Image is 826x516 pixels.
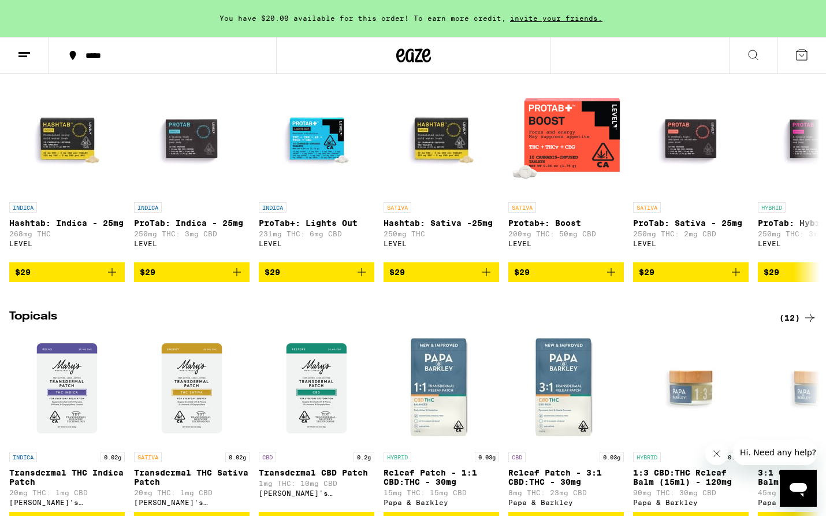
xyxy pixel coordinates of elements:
[9,262,125,282] button: Add to bag
[514,268,530,277] span: $29
[134,218,250,228] p: ProTab: Indica - 25mg
[9,331,125,446] img: Mary's Medicinals - Transdermal THC Indica Patch
[259,452,276,462] p: CBD
[384,452,411,462] p: HYBRID
[384,331,499,512] a: Open page for Releaf Patch - 1:1 CBD:THC - 30mg from Papa & Barkley
[259,81,374,262] a: Open page for ProTab+: Lights Out from LEVEL
[134,202,162,213] p: INDICA
[9,202,37,213] p: INDICA
[508,81,624,262] a: Open page for Protab+: Boost from LEVEL
[389,268,405,277] span: $29
[475,452,499,462] p: 0.03g
[508,240,624,247] div: LEVEL
[265,268,280,277] span: $29
[134,331,250,512] a: Open page for Transdermal THC Sativa Patch from Mary's Medicinals
[225,452,250,462] p: 0.02g
[508,499,624,506] div: Papa & Barkley
[384,240,499,247] div: LEVEL
[15,268,31,277] span: $29
[705,442,728,465] iframe: Close message
[9,499,125,506] div: [PERSON_NAME]'s Medicinals
[508,262,624,282] button: Add to bag
[384,81,499,262] a: Open page for Hashtab: Sativa -25mg from LEVEL
[134,489,250,496] p: 20mg THC: 1mg CBD
[384,81,499,196] img: LEVEL - Hashtab: Sativa -25mg
[633,468,749,487] p: 1:3 CBD:THC Releaf Balm (15ml) - 120mg
[508,218,624,228] p: Protab+: Boost
[9,230,125,237] p: 268mg THC
[639,268,654,277] span: $29
[259,480,374,487] p: 1mg THC: 10mg CBD
[506,14,607,22] span: invite your friends.
[259,262,374,282] button: Add to bag
[633,489,749,496] p: 90mg THC: 30mg CBD
[633,240,749,247] div: LEVEL
[780,470,817,507] iframe: Button to launch messaging window
[508,202,536,213] p: SATIVA
[9,331,125,512] a: Open page for Transdermal THC Indica Patch from Mary's Medicinals
[259,81,374,196] img: LEVEL - ProTab+: Lights Out
[384,331,499,446] img: Papa & Barkley - Releaf Patch - 1:1 CBD:THC - 30mg
[508,468,624,487] p: Releaf Patch - 3:1 CBD:THC - 30mg
[259,331,374,512] a: Open page for Transdermal CBD Patch from Mary's Medicinals
[633,452,661,462] p: HYBRID
[9,81,125,196] img: LEVEL - Hashtab: Indica - 25mg
[259,230,374,237] p: 231mg THC: 6mg CBD
[9,311,760,325] h2: Topicals
[219,14,506,22] span: You have $20.00 available for this order! To earn more credit,
[259,202,287,213] p: INDICA
[600,452,624,462] p: 0.03g
[384,499,499,506] div: Papa & Barkley
[733,440,817,465] iframe: Message from company
[134,262,250,282] button: Add to bag
[508,331,624,446] img: Papa & Barkley - Releaf Patch - 3:1 CBD:THC - 30mg
[259,240,374,247] div: LEVEL
[259,468,374,477] p: Transdermal CBD Patch
[134,81,250,262] a: Open page for ProTab: Indica - 25mg from LEVEL
[384,262,499,282] button: Add to bag
[633,202,661,213] p: SATIVA
[633,81,749,196] img: LEVEL - ProTab: Sativa - 25mg
[508,489,624,496] p: 8mg THC: 23mg CBD
[384,202,411,213] p: SATIVA
[779,311,817,325] a: (12)
[354,452,374,462] p: 0.2g
[134,230,250,237] p: 250mg THC: 3mg CBD
[384,218,499,228] p: Hashtab: Sativa -25mg
[134,240,250,247] div: LEVEL
[633,81,749,262] a: Open page for ProTab: Sativa - 25mg from LEVEL
[9,489,125,496] p: 20mg THC: 1mg CBD
[384,468,499,487] p: Releaf Patch - 1:1 CBD:THC - 30mg
[508,452,526,462] p: CBD
[134,452,162,462] p: SATIVA
[259,489,374,497] div: [PERSON_NAME]'s Medicinals
[633,499,749,506] div: Papa & Barkley
[140,268,155,277] span: $29
[633,262,749,282] button: Add to bag
[134,331,250,446] img: Mary's Medicinals - Transdermal THC Sativa Patch
[134,468,250,487] p: Transdermal THC Sativa Patch
[259,331,374,446] img: Mary's Medicinals - Transdermal CBD Patch
[259,218,374,228] p: ProTab+: Lights Out
[508,331,624,512] a: Open page for Releaf Patch - 3:1 CBD:THC - 30mg from Papa & Barkley
[633,230,749,237] p: 250mg THC: 2mg CBD
[508,230,624,237] p: 200mg THC: 50mg CBD
[758,202,786,213] p: HYBRID
[134,81,250,196] img: LEVEL - ProTab: Indica - 25mg
[633,331,749,512] a: Open page for 1:3 CBD:THC Releaf Balm (15ml) - 120mg from Papa & Barkley
[633,218,749,228] p: ProTab: Sativa - 25mg
[9,218,125,228] p: Hashtab: Indica - 25mg
[508,81,624,196] img: LEVEL - Protab+: Boost
[101,452,125,462] p: 0.02g
[9,468,125,487] p: Transdermal THC Indica Patch
[9,452,37,462] p: INDICA
[384,230,499,237] p: 250mg THC
[764,268,779,277] span: $29
[134,499,250,506] div: [PERSON_NAME]'s Medicinals
[384,489,499,496] p: 15mg THC: 15mg CBD
[9,240,125,247] div: LEVEL
[633,331,749,446] img: Papa & Barkley - 1:3 CBD:THC Releaf Balm (15ml) - 120mg
[9,81,125,262] a: Open page for Hashtab: Indica - 25mg from LEVEL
